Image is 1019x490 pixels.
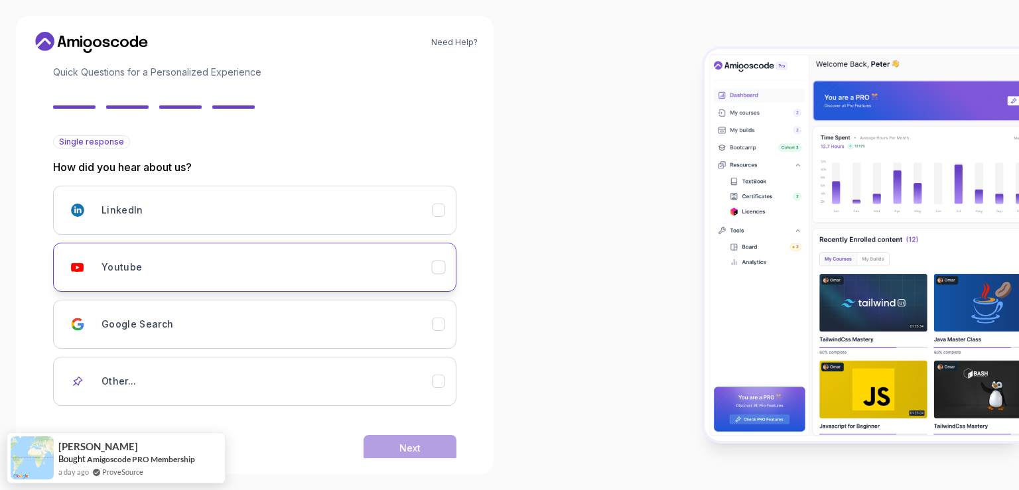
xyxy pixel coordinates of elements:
button: LinkedIn [53,186,456,235]
button: Other... [53,357,456,406]
span: a day ago [58,466,89,477]
a: Home link [32,32,151,53]
button: Next [364,435,456,461]
p: Quick Questions for a Personalized Experience [53,66,456,79]
p: How did you hear about us? [53,159,456,175]
h3: Google Search [102,318,174,331]
a: Need Help? [431,37,478,48]
h3: Other... [102,375,137,388]
img: Amigoscode Dashboard [705,49,1019,441]
h3: LinkedIn [102,204,143,217]
div: Next [399,442,421,455]
span: [PERSON_NAME] [58,441,138,452]
a: ProveSource [102,466,143,477]
img: provesource social proof notification image [11,436,54,479]
span: Bought [58,454,86,464]
button: Google Search [53,300,456,349]
h3: Youtube [102,261,142,274]
button: Youtube [53,243,456,292]
span: Single response [59,137,124,147]
a: Amigoscode PRO Membership [87,454,195,464]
